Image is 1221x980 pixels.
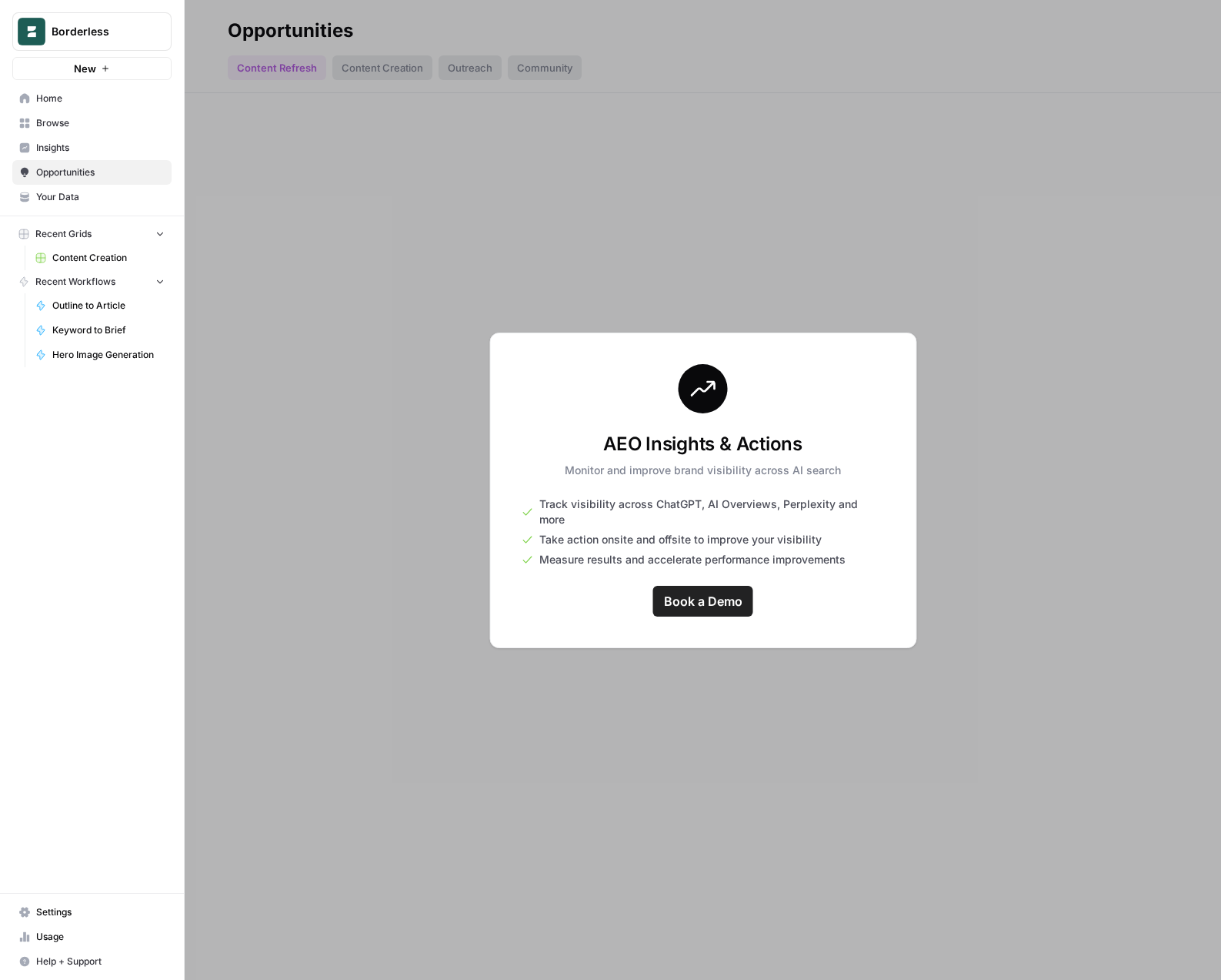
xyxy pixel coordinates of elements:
a: Usage [12,925,172,949]
a: Insights [12,135,172,160]
span: Settings [36,905,165,919]
span: Insights [36,141,165,155]
span: New [74,61,96,76]
a: Outline to Article [28,293,172,318]
span: Usage [36,930,165,944]
span: Browse [36,116,165,130]
a: Book a Demo [653,586,753,617]
a: Home [12,86,172,111]
span: Outline to Article [52,299,165,313]
button: Recent Grids [12,222,172,246]
span: Book a Demo [664,592,742,610]
span: Track visibility across ChatGPT, AI Overviews, Perplexity and more [539,497,885,527]
span: Recent Grids [35,227,92,241]
span: Borderless [52,24,145,39]
p: Monitor and improve brand visibility across AI search [565,463,841,478]
span: Measure results and accelerate performance improvements [539,552,846,567]
a: Opportunities [12,160,172,185]
span: Keyword to Brief [52,323,165,337]
span: Recent Workflows [35,275,115,289]
span: Take action onsite and offsite to improve your visibility [539,532,822,547]
button: Help + Support [12,949,172,974]
a: Your Data [12,185,172,209]
span: Content Creation [52,251,165,265]
span: Your Data [36,190,165,204]
h3: AEO Insights & Actions [565,432,841,457]
span: Home [36,92,165,105]
span: Hero Image Generation [52,348,165,362]
img: Borderless Logo [18,18,45,45]
a: Hero Image Generation [28,343,172,367]
a: Keyword to Brief [28,318,172,343]
span: Opportunities [36,166,165,179]
span: Help + Support [36,955,165,968]
a: Content Creation [28,246,172,270]
button: Recent Workflows [12,270,172,293]
a: Browse [12,111,172,135]
button: New [12,57,172,80]
a: Settings [12,900,172,925]
button: Workspace: Borderless [12,12,172,51]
